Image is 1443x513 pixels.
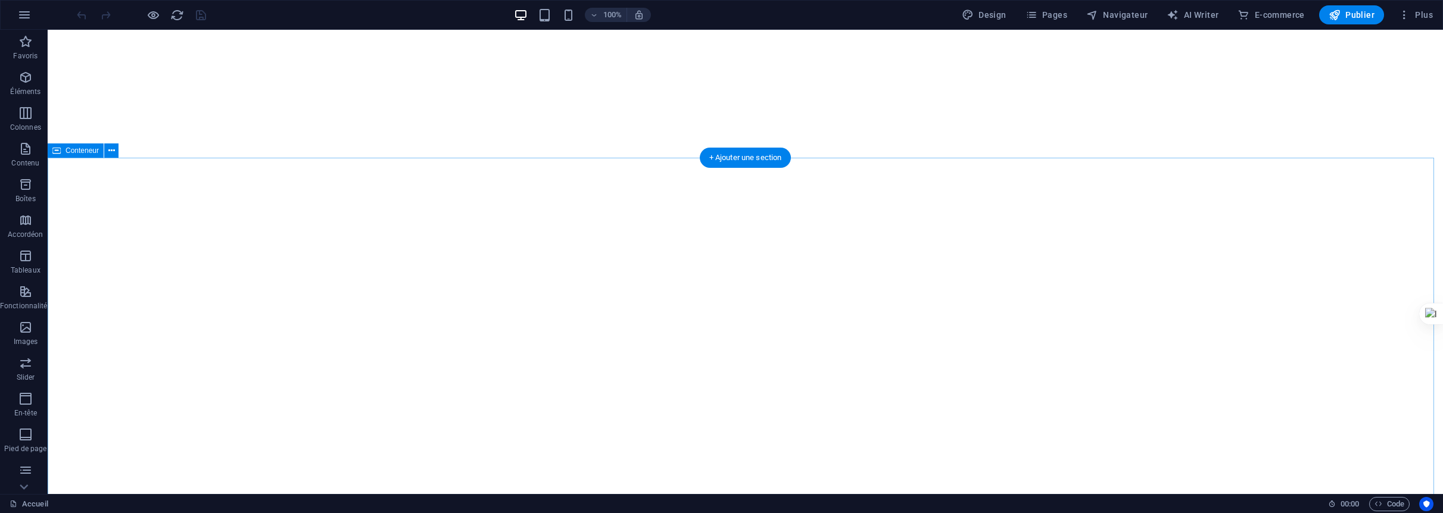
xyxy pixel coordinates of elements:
[10,87,40,96] p: Éléments
[170,8,184,22] button: reload
[1162,5,1223,24] button: AI Writer
[8,230,43,239] p: Accordéon
[1419,497,1433,511] button: Usercentrics
[1167,9,1218,21] span: AI Writer
[1233,5,1309,24] button: E-commerce
[170,8,184,22] i: Actualiser la page
[957,5,1011,24] button: Design
[1021,5,1072,24] button: Pages
[1319,5,1384,24] button: Publier
[11,158,39,168] p: Contenu
[11,265,40,275] p: Tableaux
[1375,497,1404,511] span: Code
[10,123,41,132] p: Colonnes
[1398,9,1433,21] span: Plus
[13,51,38,61] p: Favoris
[634,10,644,20] i: Lors du redimensionnement, ajuster automatiquement le niveau de zoom en fonction de l'appareil sé...
[585,8,627,22] button: 100%
[603,8,622,22] h6: 100%
[14,337,38,346] p: Images
[962,9,1006,21] span: Design
[17,373,35,382] p: Slider
[957,5,1011,24] div: Design (Ctrl+Alt+Y)
[1026,9,1067,21] span: Pages
[1341,497,1359,511] span: 00 00
[15,194,36,204] p: Boîtes
[1394,5,1438,24] button: Plus
[1369,497,1410,511] button: Code
[66,147,99,154] span: Conteneur
[4,444,46,453] p: Pied de page
[1086,9,1148,21] span: Navigateur
[1349,499,1351,508] span: :
[1329,9,1375,21] span: Publier
[1328,497,1360,511] h6: Durée de la session
[1238,9,1304,21] span: E-commerce
[14,408,37,418] p: En-tête
[10,497,48,511] a: Cliquez pour annuler la sélection. Double-cliquez pour ouvrir Pages.
[1082,5,1152,24] button: Navigateur
[700,148,791,168] div: + Ajouter une section
[146,8,160,22] button: Cliquez ici pour quitter le mode Aperçu et poursuivre l'édition.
